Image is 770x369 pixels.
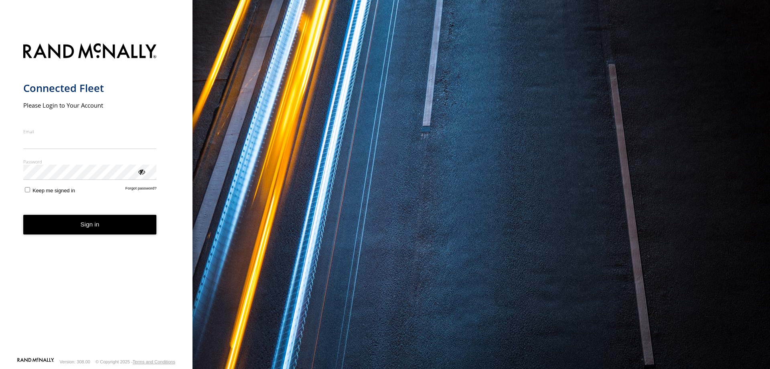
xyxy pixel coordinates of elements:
[25,187,30,192] input: Keep me signed in
[23,159,157,165] label: Password
[32,188,75,194] span: Keep me signed in
[126,186,157,194] a: Forgot password?
[137,167,145,175] div: ViewPassword
[133,359,175,364] a: Terms and Conditions
[60,359,90,364] div: Version: 308.00
[23,42,157,62] img: Rand McNally
[95,359,175,364] div: © Copyright 2025 -
[23,215,157,234] button: Sign in
[23,39,170,357] form: main
[23,128,157,135] label: Email
[23,101,157,109] h2: Please Login to Your Account
[23,82,157,95] h1: Connected Fleet
[17,358,54,366] a: Visit our Website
